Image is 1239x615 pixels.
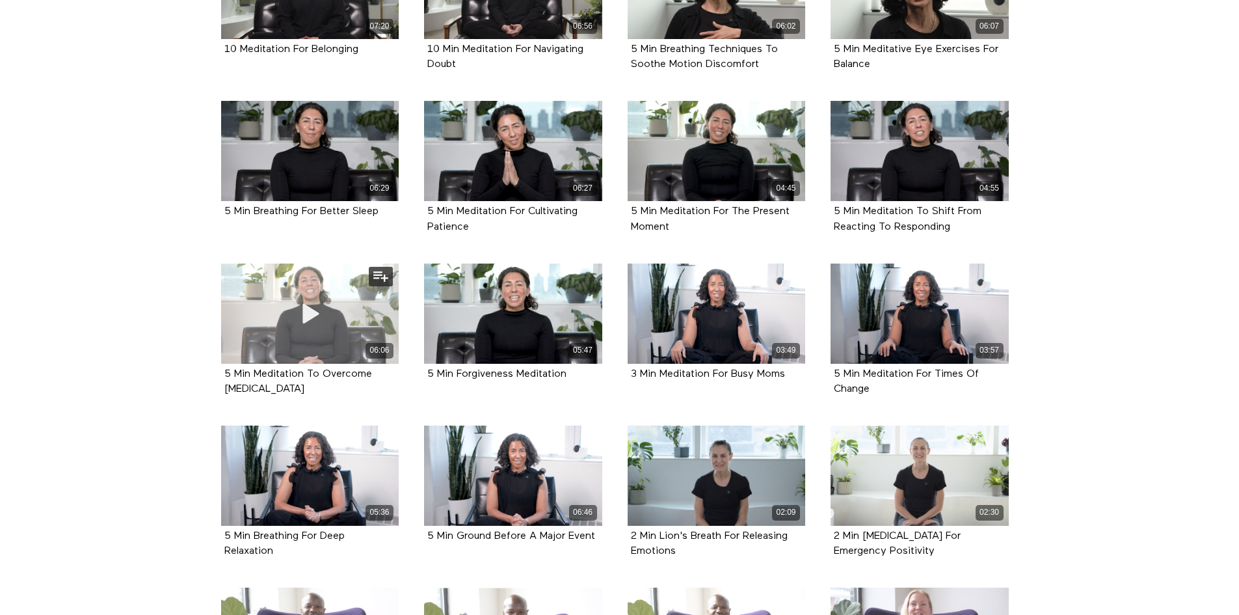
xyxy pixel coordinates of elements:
div: 06:29 [366,181,393,196]
div: 03:57 [976,343,1004,358]
a: 5 Min Ground Before A Major Event [427,531,595,541]
strong: 5 Min Breathing Techniques To Soothe Motion Discomfort [631,44,778,70]
a: 5 Min Breathing For Deep Relaxation 05:36 [221,426,399,526]
a: 5 Min Breathing For Deep Relaxation [224,531,345,556]
a: 5 Min Meditation For Cultivating Patience 06:27 [424,101,602,201]
div: 07:20 [366,19,393,34]
div: 06:27 [569,181,597,196]
div: 04:45 [772,181,800,196]
a: 5 Min Meditation For Cultivating Patience [427,206,578,231]
div: 05:36 [366,505,393,520]
strong: 5 Min Meditation For The Present Moment [631,206,790,232]
a: 2 Min [MEDICAL_DATA] For Emergency Positivity [834,531,961,556]
a: 5 Min Meditation For Times Of Change [834,369,979,394]
a: 3 Min Meditation For Busy Moms 03:49 [628,264,806,364]
a: 5 Min Meditation For The Present Moment 04:45 [628,101,806,201]
a: 5 Min Meditation To Overcome [MEDICAL_DATA] [224,369,372,394]
strong: 5 Min Meditative Eye Exercises For Balance [834,44,998,70]
div: 02:09 [772,505,800,520]
div: 03:49 [772,343,800,358]
a: 5 Min Breathing For Better Sleep 06:29 [221,101,399,201]
a: 5 Min Ground Before A Major Event 06:46 [424,426,602,526]
a: 5 Min Breathing For Better Sleep [224,206,379,216]
a: 5 Min Meditation To Overcome Procrastination 06:06 [221,264,399,364]
strong: 5 Min Meditation For Cultivating Patience [427,206,578,232]
strong: 10 Min Meditation For Navigating Doubt [427,44,583,70]
div: 06:07 [976,19,1004,34]
a: 2 Min Lion's Breath For Releasing Emotions [631,531,788,556]
strong: 5 Min Breathing For Better Sleep [224,206,379,217]
a: 2 Min Deep Breathing For Emergency Positivity 02:30 [831,426,1009,526]
strong: 10 Meditation For Belonging [224,44,358,55]
a: 5 Min Meditation To Shift From Reacting To Responding [834,206,981,231]
a: 3 Min Meditation For Busy Moms [631,369,785,379]
strong: 5 Min Meditation To Shift From Reacting To Responding [834,206,981,232]
button: Add to my list [369,267,393,286]
a: 5 Min Meditation For The Present Moment [631,206,790,231]
div: 04:55 [976,181,1004,196]
a: 5 Min Meditative Eye Exercises For Balance [834,44,998,69]
div: 06:02 [772,19,800,34]
strong: 2 Min Deep Breathing For Emergency Positivity [834,531,961,556]
div: 06:06 [366,343,393,358]
div: 02:30 [976,505,1004,520]
a: 5 Min Meditation To Shift From Reacting To Responding 04:55 [831,101,1009,201]
a: 5 Min Meditation For Times Of Change 03:57 [831,264,1009,364]
a: 10 Meditation For Belonging [224,44,358,54]
strong: 5 Min Meditation To Overcome Procrastination [224,369,372,394]
a: 2 Min Lion's Breath For Releasing Emotions 02:09 [628,426,806,526]
a: 10 Min Meditation For Navigating Doubt [427,44,583,69]
div: 06:46 [569,505,597,520]
a: 5 Min Breathing Techniques To Soothe Motion Discomfort [631,44,778,69]
div: 06:56 [569,19,597,34]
